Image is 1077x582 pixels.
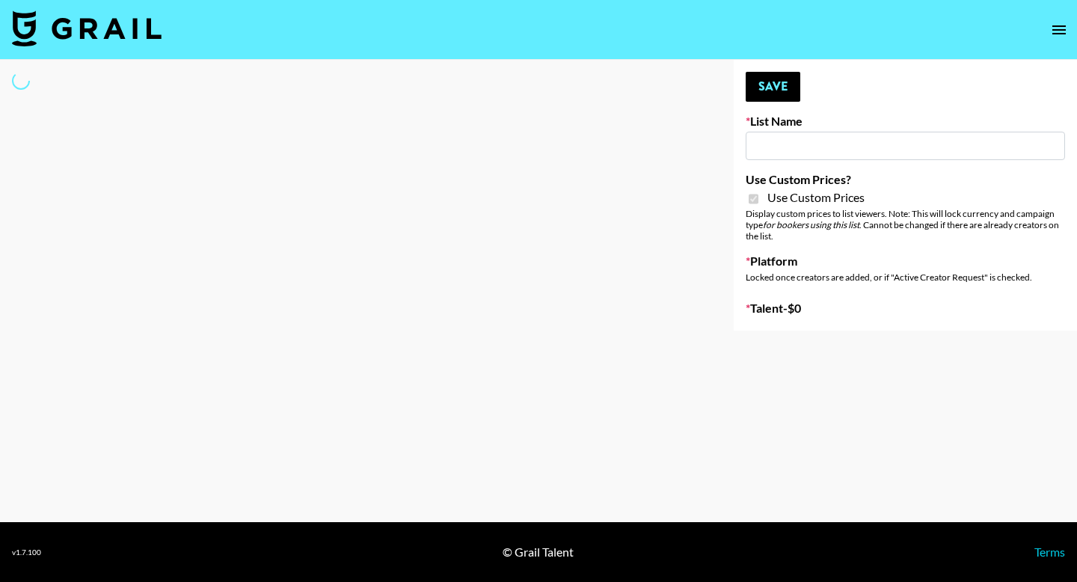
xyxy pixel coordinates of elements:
a: Terms [1034,545,1065,559]
label: List Name [746,114,1065,129]
div: © Grail Talent [503,545,574,560]
span: Use Custom Prices [767,190,865,205]
label: Platform [746,254,1065,269]
div: v 1.7.100 [12,548,41,557]
button: Save [746,72,800,102]
button: open drawer [1044,15,1074,45]
div: Display custom prices to list viewers. Note: This will lock currency and campaign type . Cannot b... [746,208,1065,242]
label: Talent - $ 0 [746,301,1065,316]
div: Locked once creators are added, or if "Active Creator Request" is checked. [746,272,1065,283]
img: Grail Talent [12,10,162,46]
em: for bookers using this list [763,219,859,230]
label: Use Custom Prices? [746,172,1065,187]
